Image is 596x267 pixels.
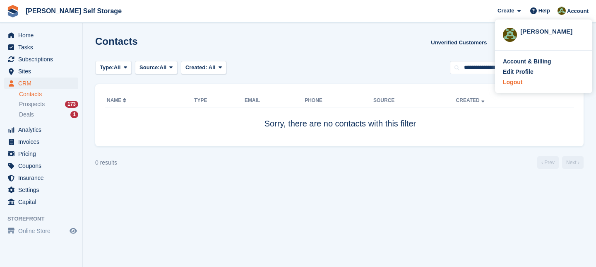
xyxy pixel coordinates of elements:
[19,100,45,108] span: Prospects
[114,63,121,72] span: All
[305,94,373,107] th: Phone
[4,172,78,184] a: menu
[95,36,138,47] h1: Contacts
[456,97,486,103] a: Created
[7,215,82,223] span: Storefront
[537,156,559,169] a: Previous
[7,5,19,17] img: stora-icon-8386f47178a22dfd0bd8f6a31ec36ba5ce8667c1dd55bd0f319d3a0aa187defe.svg
[68,226,78,236] a: Preview store
[4,41,78,53] a: menu
[135,61,178,75] button: Source: All
[4,225,78,237] a: menu
[493,36,530,49] button: Export
[160,63,167,72] span: All
[503,57,584,66] a: Account & Billing
[428,36,490,49] a: Unverified Customers
[18,160,68,172] span: Coupons
[497,7,514,15] span: Create
[503,78,522,87] div: Logout
[503,68,534,76] div: Edit Profile
[100,63,114,72] span: Type:
[503,78,584,87] a: Logout
[18,172,68,184] span: Insurance
[503,28,517,42] img: Karl
[181,61,226,75] button: Created: All
[65,101,78,108] div: 173
[19,100,78,109] a: Prospects 173
[19,111,34,119] span: Deals
[4,196,78,208] a: menu
[185,64,207,70] span: Created:
[373,94,456,107] th: Source
[18,29,68,41] span: Home
[19,90,78,98] a: Contacts
[107,97,128,103] a: Name
[18,66,68,77] span: Sites
[4,184,78,196] a: menu
[18,136,68,148] span: Invoices
[538,7,550,15] span: Help
[18,124,68,136] span: Analytics
[536,156,585,169] nav: Page
[245,94,305,107] th: Email
[209,64,216,70] span: All
[562,156,584,169] a: Next
[4,148,78,160] a: menu
[4,78,78,89] a: menu
[558,7,566,15] img: Karl
[4,136,78,148] a: menu
[503,68,584,76] a: Edit Profile
[520,27,584,34] div: [PERSON_NAME]
[4,66,78,77] a: menu
[95,61,132,75] button: Type: All
[70,111,78,118] div: 1
[19,110,78,119] a: Deals 1
[22,4,125,18] a: [PERSON_NAME] Self Storage
[4,53,78,65] a: menu
[18,184,68,196] span: Settings
[18,196,68,208] span: Capital
[18,225,68,237] span: Online Store
[18,53,68,65] span: Subscriptions
[264,119,416,128] span: Sorry, there are no contacts with this filter
[18,41,68,53] span: Tasks
[503,57,551,66] div: Account & Billing
[18,148,68,160] span: Pricing
[18,78,68,89] span: CRM
[95,158,117,167] div: 0 results
[194,94,245,107] th: Type
[567,7,589,15] span: Account
[4,29,78,41] a: menu
[139,63,159,72] span: Source:
[4,124,78,136] a: menu
[4,160,78,172] a: menu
